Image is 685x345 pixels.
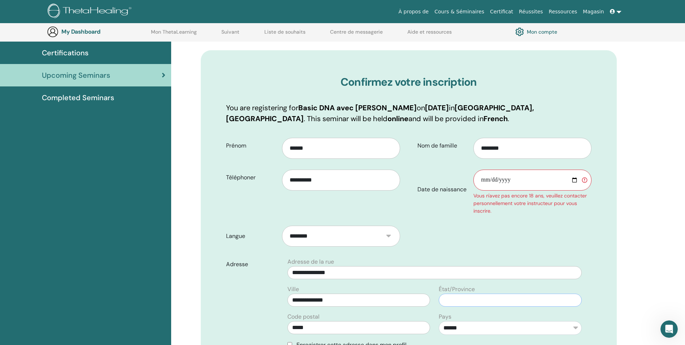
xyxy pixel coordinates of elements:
[412,183,474,196] label: Date de naissance
[407,29,452,41] a: Aide et ressources
[226,76,591,89] h3: Confirmez votre inscription
[580,5,607,18] a: Magasin
[42,70,110,81] span: Upcoming Seminars
[221,171,282,184] label: Téléphoner
[473,192,591,215] div: Vous n'avez pas encore 18 ans, veuillez contacter personnellement votre instructeur pour vous ins...
[516,5,546,18] a: Réussites
[330,29,383,41] a: Centre de messagerie
[396,5,432,18] a: À propos de
[439,312,451,321] label: Pays
[515,26,524,38] img: cog.svg
[487,5,516,18] a: Certificat
[546,5,580,18] a: Ressources
[42,47,88,58] span: Certifications
[221,229,282,243] label: Langue
[287,285,299,294] label: Ville
[221,139,282,153] label: Prénom
[287,257,334,266] label: Adresse de la rue
[515,26,557,38] a: Mon compte
[226,102,591,124] p: You are registering for on in . This seminar will be held and will be provided in .
[484,114,508,123] b: French
[660,320,678,338] iframe: Intercom live chat
[287,312,320,321] label: Code postal
[47,26,58,38] img: generic-user-icon.jpg
[42,92,114,103] span: Completed Seminars
[264,29,305,41] a: Liste de souhaits
[61,28,134,35] h3: My Dashboard
[221,29,239,41] a: Suivant
[151,29,197,41] a: Mon ThetaLearning
[221,257,283,271] label: Adresse
[412,139,474,153] label: Nom de famille
[439,285,475,294] label: État/Province
[425,103,449,112] b: [DATE]
[387,114,408,123] b: online
[298,103,417,112] b: Basic DNA avec [PERSON_NAME]
[226,103,534,123] b: [GEOGRAPHIC_DATA], [GEOGRAPHIC_DATA]
[432,5,487,18] a: Cours & Séminaires
[48,4,134,20] img: logo.png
